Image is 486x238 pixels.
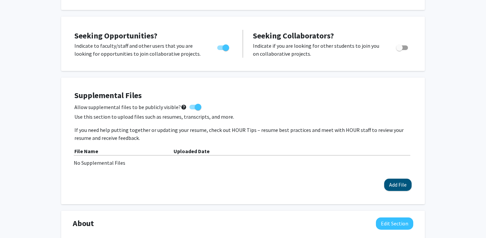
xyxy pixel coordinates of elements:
span: Seeking Collaborators? [253,30,334,41]
button: Add File [384,179,412,191]
span: Seeking Opportunities? [74,30,157,41]
div: No Supplemental Files [74,159,412,167]
p: Indicate if you are looking for other students to join you on collaborative projects. [253,42,384,58]
span: About [73,217,94,229]
h4: Supplemental Files [74,91,412,100]
b: Uploaded Date [174,148,210,154]
b: File Name [74,148,98,154]
div: Toggle [215,42,233,52]
button: Edit About [376,217,413,230]
mat-icon: help [181,103,187,111]
iframe: Chat [5,208,28,233]
span: Allow supplemental files to be publicly visible? [74,103,187,111]
p: If you need help putting together or updating your resume, check out HOUR Tips – resume best prac... [74,126,412,142]
p: Indicate to faculty/staff and other users that you are looking for opportunities to join collabor... [74,42,205,58]
div: Toggle [393,42,412,52]
p: Use this section to upload files such as resumes, transcripts, and more. [74,113,412,121]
